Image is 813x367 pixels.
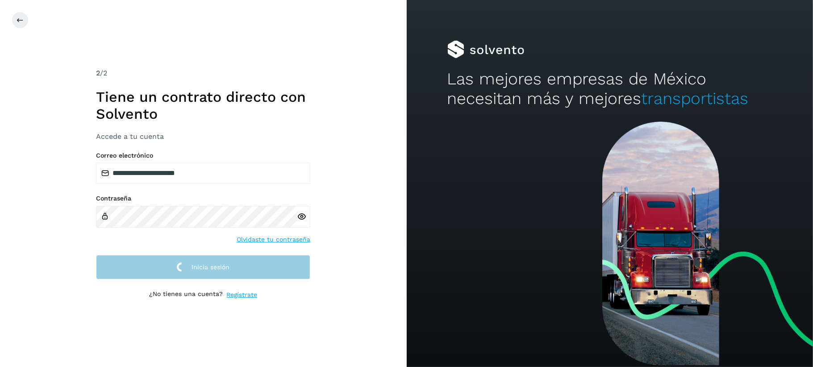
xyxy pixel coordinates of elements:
[237,235,310,244] a: Olvidaste tu contraseña
[447,69,772,109] h2: Las mejores empresas de México necesitan más y mejores
[96,132,310,141] h3: Accede a tu cuenta
[192,264,229,270] span: Inicia sesión
[642,89,749,108] span: transportistas
[96,195,310,202] label: Contraseña
[96,255,310,279] button: Inicia sesión
[96,68,310,79] div: /2
[96,152,310,159] label: Correo electrónico
[149,290,223,300] p: ¿No tienes una cuenta?
[96,69,100,77] span: 2
[96,88,310,123] h1: Tiene un contrato directo con Solvento
[226,290,257,300] a: Regístrate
